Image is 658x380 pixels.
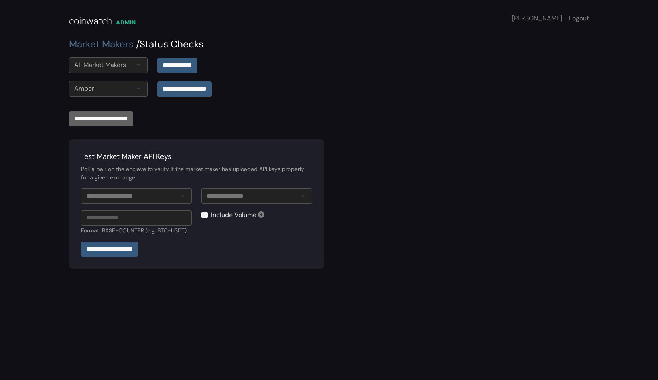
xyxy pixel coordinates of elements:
div: coinwatch [69,14,112,28]
label: Include Volume [211,210,256,220]
div: All Market Makers [74,60,126,70]
span: / [136,38,140,50]
div: Poll a pair on the enclave to verify if the market maker has uploaded API keys properly for a giv... [81,165,312,182]
div: Test Market Maker API Keys [81,151,312,162]
div: [PERSON_NAME] [512,14,589,23]
div: Status Checks [69,37,589,51]
div: ADMIN [116,18,136,27]
div: Amber [74,84,94,93]
a: Logout [569,14,589,22]
small: Format: BASE-COUNTER (e.g. BTC-USDT) [81,227,187,234]
a: Market Makers [69,38,134,50]
span: · [564,14,565,22]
